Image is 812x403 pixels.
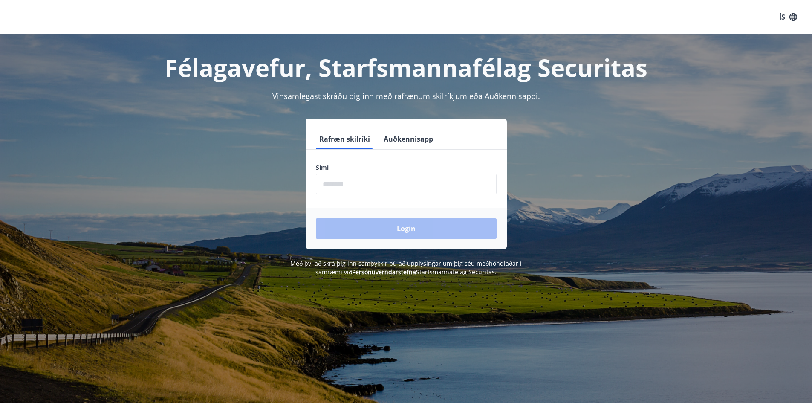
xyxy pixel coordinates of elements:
a: Persónuverndarstefna [352,268,416,276]
button: Auðkennisapp [380,129,436,149]
h1: Félagavefur, Starfsmannafélag Securitas [110,51,703,84]
span: Með því að skrá þig inn samþykkir þú að upplýsingar um þig séu meðhöndlaðar í samræmi við Starfsm... [290,259,522,276]
button: ÍS [774,9,802,25]
button: Rafræn skilríki [316,129,373,149]
span: Vinsamlegast skráðu þig inn með rafrænum skilríkjum eða Auðkennisappi. [272,91,540,101]
label: Sími [316,163,497,172]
